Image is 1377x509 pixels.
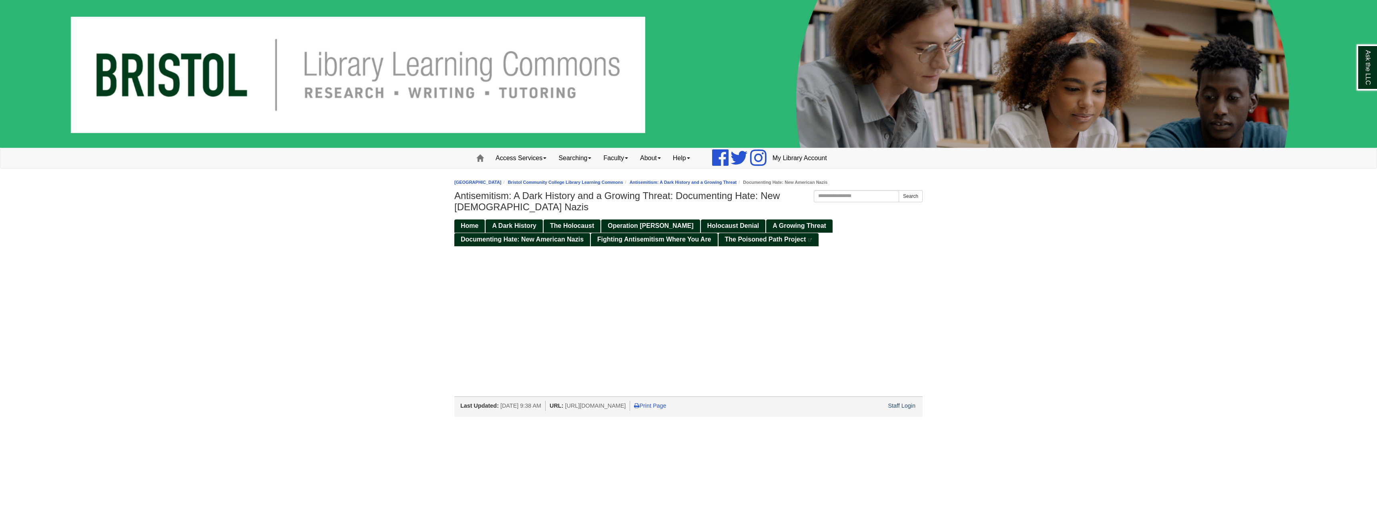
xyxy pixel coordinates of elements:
span: [DATE] 9:38 AM [500,402,541,409]
span: URL: [550,402,563,409]
span: Fighting Antisemitism Where You Are [597,236,711,243]
span: Documenting Hate: New American Nazis [461,236,584,243]
span: Operation [PERSON_NAME] [608,222,693,229]
span: A Dark History [492,222,536,229]
a: Operation [PERSON_NAME] [601,219,700,233]
a: Searching [552,148,597,168]
a: My Library Account [767,148,833,168]
a: Holocaust Denial [701,219,766,233]
nav: breadcrumb [454,179,923,186]
a: [GEOGRAPHIC_DATA] [454,180,502,185]
a: The Poisoned Path Project [719,233,819,246]
li: Documenting Hate: New American Nazis [737,179,827,186]
i: Print Page [634,403,639,408]
a: Help [667,148,696,168]
div: Guide Pages [454,219,923,246]
a: Faculty [597,148,634,168]
button: Search [899,190,923,202]
span: Home [461,222,478,229]
span: The Poisoned Path Project [725,236,806,243]
a: About [634,148,667,168]
a: Access Services [490,148,552,168]
a: The Holocaust [544,219,600,233]
a: Print Page [634,402,666,409]
i: This link opens in a new window [808,238,813,242]
a: A Dark History [486,219,543,233]
a: A Growing Threat [766,219,833,233]
a: Home [454,219,485,233]
a: Bristol Community College Library Learning Commons [508,180,623,185]
span: [URL][DOMAIN_NAME] [565,402,626,409]
iframe: YouTube video player [576,250,801,376]
span: A Growing Threat [773,222,826,229]
span: Holocaust Denial [707,222,759,229]
a: Fighting Antisemitism Where You Are [591,233,717,246]
span: Last Updated: [460,402,499,409]
a: Antisemitism: A Dark History and a Growing Threat [630,180,737,185]
h1: Antisemitism: A Dark History and a Growing Threat: Documenting Hate: New [DEMOGRAPHIC_DATA] Nazis [454,190,923,213]
a: Staff Login [888,402,915,409]
a: Documenting Hate: New American Nazis [454,233,590,246]
span: The Holocaust [550,222,594,229]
